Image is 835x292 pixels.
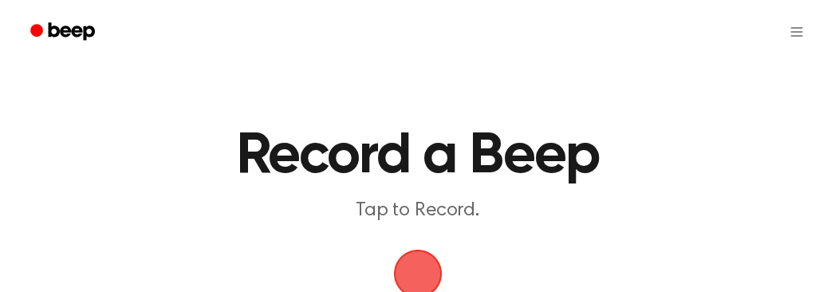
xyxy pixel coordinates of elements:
a: Beep [19,17,109,48]
p: Tap to Record. [172,198,663,224]
button: Open menu [778,13,816,51]
h1: Record a Beep [172,128,663,185]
